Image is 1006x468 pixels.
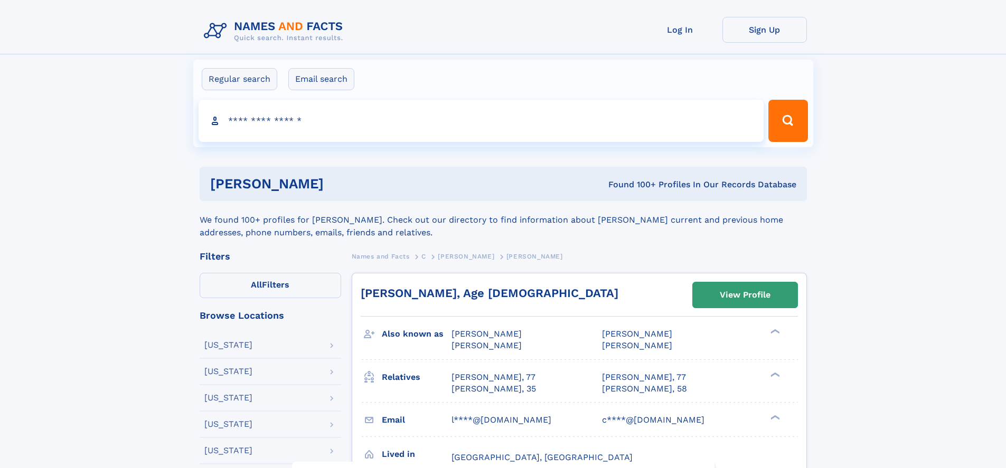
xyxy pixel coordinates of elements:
[768,100,807,142] button: Search Button
[466,179,796,190] div: Found 100+ Profiles In Our Records Database
[768,414,781,421] div: ❯
[638,17,722,43] a: Log In
[199,100,764,142] input: search input
[438,250,494,263] a: [PERSON_NAME]
[288,68,354,90] label: Email search
[602,383,687,395] a: [PERSON_NAME], 58
[200,201,807,239] div: We found 100+ profiles for [PERSON_NAME]. Check out our directory to find information about [PERS...
[421,253,426,260] span: C
[382,445,452,463] h3: Lived in
[452,452,633,462] span: [GEOGRAPHIC_DATA], [GEOGRAPHIC_DATA]
[602,371,686,383] a: [PERSON_NAME], 77
[352,250,410,263] a: Names and Facts
[421,250,426,263] a: C
[204,394,252,402] div: [US_STATE]
[361,286,618,300] a: [PERSON_NAME], Age [DEMOGRAPHIC_DATA]
[768,328,781,335] div: ❯
[200,273,341,298] label: Filters
[200,311,341,320] div: Browse Locations
[210,177,466,190] h1: [PERSON_NAME]
[204,420,252,428] div: [US_STATE]
[438,253,494,260] span: [PERSON_NAME]
[602,329,672,339] span: [PERSON_NAME]
[204,367,252,376] div: [US_STATE]
[768,371,781,378] div: ❯
[382,411,452,429] h3: Email
[452,340,522,350] span: [PERSON_NAME]
[452,383,536,395] a: [PERSON_NAME], 35
[452,329,522,339] span: [PERSON_NAME]
[200,252,341,261] div: Filters
[506,253,563,260] span: [PERSON_NAME]
[251,280,262,290] span: All
[382,368,452,386] h3: Relatives
[722,17,807,43] a: Sign Up
[200,17,352,45] img: Logo Names and Facts
[720,283,770,307] div: View Profile
[382,325,452,343] h3: Also known as
[602,340,672,350] span: [PERSON_NAME]
[204,446,252,455] div: [US_STATE]
[204,341,252,349] div: [US_STATE]
[693,282,797,308] a: View Profile
[202,68,277,90] label: Regular search
[452,371,535,383] a: [PERSON_NAME], 77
